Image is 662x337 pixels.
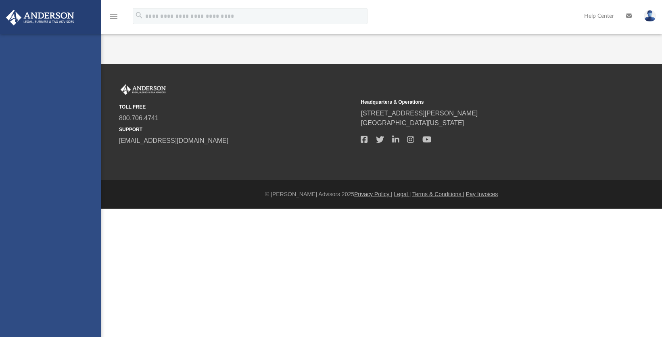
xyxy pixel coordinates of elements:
[361,119,464,126] a: [GEOGRAPHIC_DATA][US_STATE]
[119,115,159,121] a: 800.706.4741
[466,191,498,197] a: Pay Invoices
[354,191,393,197] a: Privacy Policy |
[119,126,355,133] small: SUPPORT
[394,191,411,197] a: Legal |
[135,11,144,20] i: search
[109,11,119,21] i: menu
[361,98,597,106] small: Headquarters & Operations
[361,110,478,117] a: [STREET_ADDRESS][PERSON_NAME]
[119,84,167,95] img: Anderson Advisors Platinum Portal
[119,137,228,144] a: [EMAIL_ADDRESS][DOMAIN_NAME]
[644,10,656,22] img: User Pic
[119,103,355,111] small: TOLL FREE
[412,191,464,197] a: Terms & Conditions |
[4,10,77,25] img: Anderson Advisors Platinum Portal
[109,15,119,21] a: menu
[101,190,662,199] div: © [PERSON_NAME] Advisors 2025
